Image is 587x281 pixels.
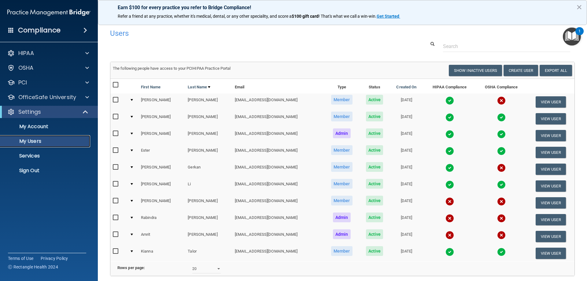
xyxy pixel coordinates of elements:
[476,79,527,94] th: OSHA Compliance
[536,248,566,259] button: View User
[578,31,581,39] div: 1
[7,64,89,72] a: OSHA
[389,127,423,144] td: [DATE]
[232,110,324,127] td: [EMAIL_ADDRESS][DOMAIN_NAME]
[117,265,145,270] b: Rows per page:
[292,14,319,19] strong: $100 gift card
[185,110,232,127] td: [PERSON_NAME]
[331,179,353,189] span: Member
[389,228,423,245] td: [DATE]
[497,96,506,105] img: cross.ca9f0e7f.svg
[138,245,185,261] td: Kianna
[497,147,506,155] img: tick.e7d51cea.svg
[536,164,566,175] button: View User
[185,144,232,161] td: [PERSON_NAME]
[366,213,383,222] span: Active
[389,110,423,127] td: [DATE]
[445,96,454,105] img: tick.e7d51cea.svg
[536,180,566,192] button: View User
[18,50,34,57] p: HIPAA
[366,112,383,121] span: Active
[138,144,185,161] td: Ester
[7,108,89,116] a: Settings
[331,196,353,205] span: Member
[232,194,324,211] td: [EMAIL_ADDRESS][DOMAIN_NAME]
[360,79,389,94] th: Status
[138,94,185,110] td: [PERSON_NAME]
[138,178,185,194] td: [PERSON_NAME]
[377,14,400,19] a: Get Started
[232,211,324,228] td: [EMAIL_ADDRESS][DOMAIN_NAME]
[138,161,185,178] td: [PERSON_NAME]
[497,180,506,189] img: tick.e7d51cea.svg
[389,211,423,228] td: [DATE]
[536,130,566,141] button: View User
[540,65,572,76] a: Export All
[188,83,210,91] a: Last Name
[536,231,566,242] button: View User
[536,113,566,124] button: View User
[185,228,232,245] td: [PERSON_NAME]
[7,50,89,57] a: HIPAA
[445,164,454,172] img: tick.e7d51cea.svg
[333,128,351,138] span: Admin
[7,94,89,101] a: OfficeSafe University
[445,231,454,239] img: cross.ca9f0e7f.svg
[232,161,324,178] td: [EMAIL_ADDRESS][DOMAIN_NAME]
[232,228,324,245] td: [EMAIL_ADDRESS][DOMAIN_NAME]
[536,197,566,209] button: View User
[536,147,566,158] button: View User
[331,95,353,105] span: Member
[333,213,351,222] span: Admin
[138,127,185,144] td: [PERSON_NAME]
[366,95,383,105] span: Active
[497,113,506,122] img: tick.e7d51cea.svg
[113,66,231,71] span: The following people have access to your PCIHIPAA Practice Portal
[18,26,61,35] h4: Compliance
[366,162,383,172] span: Active
[389,245,423,261] td: [DATE]
[185,194,232,211] td: [PERSON_NAME]
[445,197,454,206] img: cross.ca9f0e7f.svg
[536,214,566,225] button: View User
[4,168,87,174] p: Sign Out
[141,83,161,91] a: First Name
[497,231,506,239] img: cross.ca9f0e7f.svg
[497,197,506,206] img: cross.ca9f0e7f.svg
[319,14,377,19] span: ! That's what we call a win-win.
[324,79,360,94] th: Type
[366,229,383,239] span: Active
[118,14,292,19] span: Refer a friend at any practice, whether it's medical, dental, or any other speciality, and score a
[389,94,423,110] td: [DATE]
[449,65,502,76] button: Show Inactive Users
[232,245,324,261] td: [EMAIL_ADDRESS][DOMAIN_NAME]
[4,124,87,130] p: My Account
[497,130,506,139] img: tick.e7d51cea.svg
[504,65,538,76] button: Create User
[138,194,185,211] td: [PERSON_NAME]
[185,178,232,194] td: Li
[7,79,89,86] a: PCI
[563,28,581,46] button: Open Resource Center, 1 new notification
[185,211,232,228] td: [PERSON_NAME]
[331,246,353,256] span: Member
[18,64,34,72] p: OSHA
[4,138,87,144] p: My Users
[41,255,68,261] a: Privacy Policy
[8,255,33,261] a: Terms of Use
[118,5,567,10] p: Earn $100 for every practice you refer to Bridge Compliance!
[445,130,454,139] img: tick.e7d51cea.svg
[366,246,383,256] span: Active
[185,127,232,144] td: [PERSON_NAME]
[445,248,454,256] img: tick.e7d51cea.svg
[423,79,476,94] th: HIPAA Compliance
[576,2,582,12] button: Close
[138,228,185,245] td: Amrit
[366,179,383,189] span: Active
[366,196,383,205] span: Active
[497,164,506,172] img: cross.ca9f0e7f.svg
[185,245,232,261] td: Talor
[443,41,570,52] input: Search
[445,147,454,155] img: tick.e7d51cea.svg
[366,128,383,138] span: Active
